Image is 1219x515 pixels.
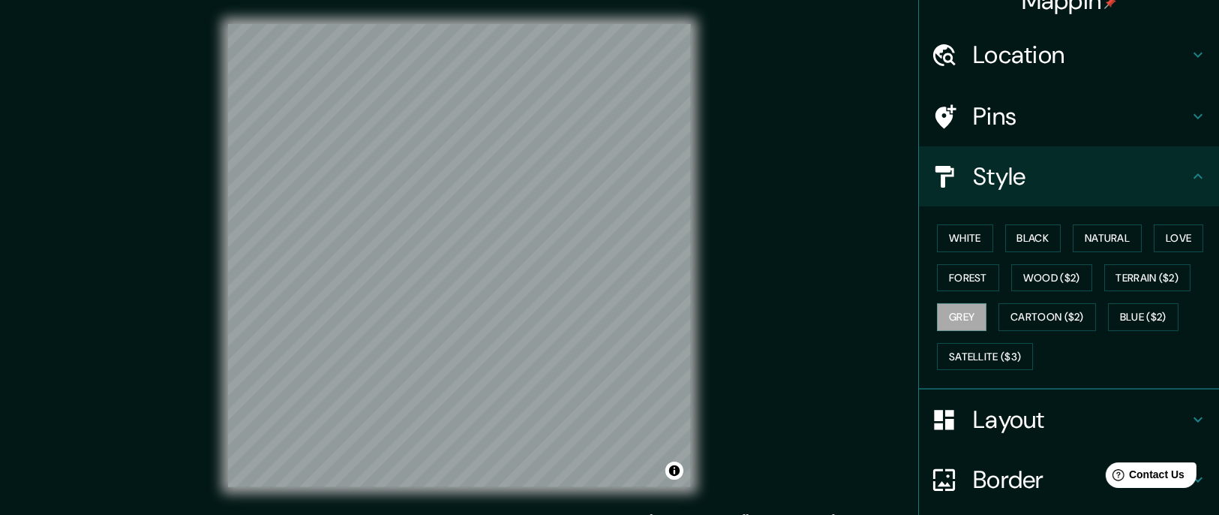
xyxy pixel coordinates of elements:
[937,224,993,252] button: White
[973,405,1189,435] h4: Layout
[665,462,683,480] button: Toggle attribution
[973,101,1189,131] h4: Pins
[973,40,1189,70] h4: Location
[937,303,986,331] button: Grey
[919,450,1219,510] div: Border
[919,146,1219,206] div: Style
[919,390,1219,450] div: Layout
[1073,224,1142,252] button: Natural
[919,86,1219,146] div: Pins
[973,161,1189,191] h4: Style
[1085,456,1202,498] iframe: Help widget launcher
[1108,303,1178,331] button: Blue ($2)
[937,343,1033,371] button: Satellite ($3)
[973,465,1189,495] h4: Border
[228,24,691,487] canvas: Map
[1154,224,1203,252] button: Love
[1104,264,1191,292] button: Terrain ($2)
[998,303,1096,331] button: Cartoon ($2)
[919,25,1219,85] div: Location
[937,264,999,292] button: Forest
[1005,224,1061,252] button: Black
[1011,264,1092,292] button: Wood ($2)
